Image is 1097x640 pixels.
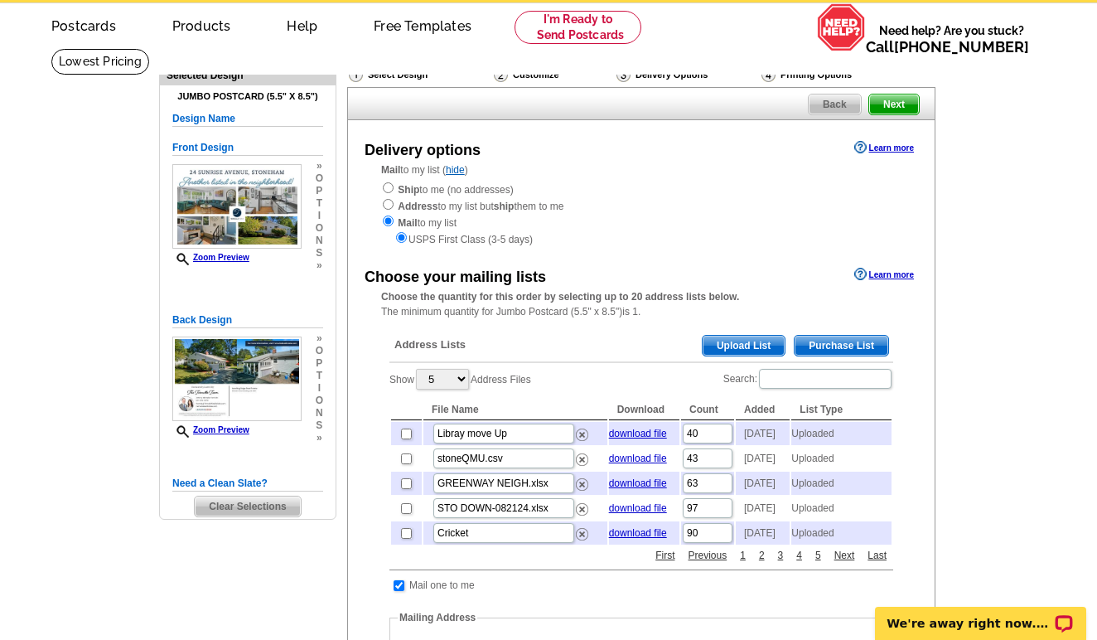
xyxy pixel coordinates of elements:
a: 5 [811,548,825,563]
span: s [316,247,323,259]
div: Printing Options [760,66,907,83]
strong: Choose the quantity for this order by selecting up to 20 address lists below. [381,291,739,303]
img: small-thumb.jpg [172,337,302,422]
span: s [316,419,323,432]
span: i [316,382,323,395]
img: Delivery Options [616,67,631,82]
span: i [316,210,323,222]
h5: Front Design [172,140,323,156]
label: Show Address Files [389,367,531,391]
a: Next [830,548,859,563]
span: Clear Selections [195,497,300,516]
img: delete.png [576,429,588,441]
img: delete.png [576,528,588,541]
span: Purchase List [795,336,888,356]
a: Zoom Preview [172,253,249,262]
img: help [817,3,866,51]
strong: ship [494,201,515,212]
a: Last [863,548,891,563]
span: p [316,357,323,370]
td: [DATE] [736,497,790,520]
div: Delivery options [365,139,481,162]
td: Uploaded [791,422,892,445]
select: ShowAddress Files [416,369,469,390]
img: small-thumb.jpg [172,164,302,250]
span: n [316,235,323,247]
a: Remove this list [576,475,588,487]
span: p [316,185,323,197]
a: First [651,548,679,563]
img: Printing Options & Summary [761,67,776,82]
span: o [316,395,323,407]
th: Count [681,400,734,420]
a: Previous [684,548,732,563]
a: Products [146,5,258,44]
span: » [316,259,323,272]
a: Free Templates [347,5,498,44]
a: Learn more [854,268,914,281]
div: to me (no addresses) to my list but them to me to my list [381,181,901,247]
span: Upload List [703,336,785,356]
strong: Address [398,201,437,212]
span: » [316,432,323,444]
a: 3 [774,548,788,563]
td: Uploaded [791,447,892,470]
strong: Mail [398,217,417,229]
a: download file [609,502,667,514]
span: n [316,407,323,419]
iframe: LiveChat chat widget [864,588,1097,640]
a: Remove this list [576,500,588,512]
span: Address Lists [394,337,466,352]
div: The minimum quantity for Jumbo Postcard (5.5" x 8.5")is 1. [348,289,935,319]
td: [DATE] [736,422,790,445]
img: Select Design [349,67,363,82]
a: download file [609,428,667,439]
td: [DATE] [736,447,790,470]
td: [DATE] [736,521,790,545]
td: Uploaded [791,521,892,545]
a: Help [260,5,344,44]
img: delete.png [576,478,588,491]
a: Postcards [25,5,143,44]
span: Next [869,95,919,114]
td: Mail one to me [408,577,476,594]
input: Search: [759,369,892,389]
span: o [316,172,323,185]
th: File Name [423,400,607,420]
h4: Jumbo Postcard (5.5" x 8.5") [172,91,323,102]
h5: Need a Clean Slate? [172,476,323,492]
a: Remove this list [576,525,588,536]
span: Call [866,38,1029,56]
a: 1 [736,548,750,563]
span: o [316,222,323,235]
span: Back [809,95,861,114]
img: delete.png [576,503,588,516]
a: Remove this list [576,425,588,437]
legend: Mailing Address [398,610,477,625]
strong: Ship [398,184,419,196]
a: download file [609,453,667,464]
th: Added [736,400,790,420]
td: [DATE] [736,472,790,495]
div: Selected Design [160,67,336,83]
strong: Mail [381,164,400,176]
div: to my list ( ) [348,162,935,247]
span: Need help? Are you stuck? [866,22,1037,56]
a: download file [609,527,667,539]
span: o [316,345,323,357]
h5: Back Design [172,313,323,328]
a: Learn more [854,141,914,154]
span: » [316,160,323,172]
img: Customize [494,67,508,82]
div: USPS First Class (3-5 days) [381,230,901,247]
td: Uploaded [791,472,892,495]
span: » [316,332,323,345]
img: delete.png [576,453,588,466]
a: 4 [792,548,806,563]
th: Download [609,400,679,420]
span: t [316,197,323,210]
th: List Type [791,400,892,420]
a: hide [446,164,465,176]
